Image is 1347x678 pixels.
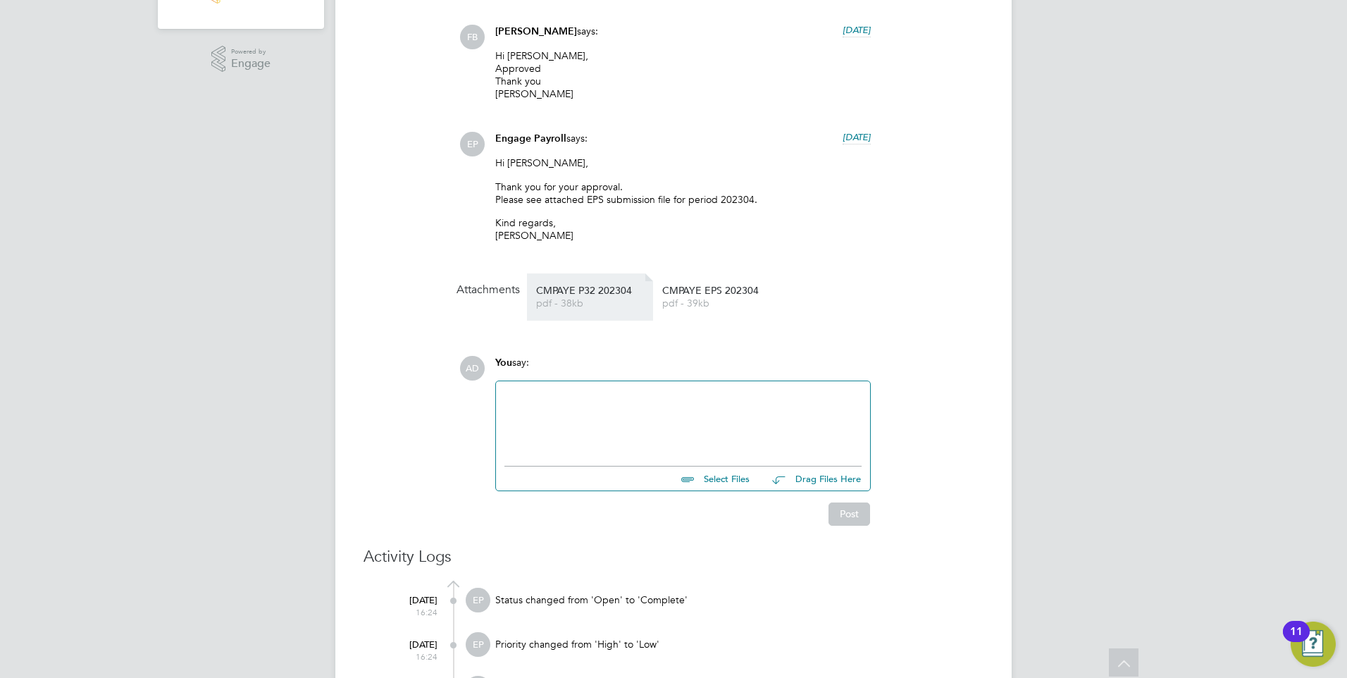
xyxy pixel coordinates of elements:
[761,464,862,494] button: Drag Files Here
[494,593,983,606] div: Status changed from 'Open' to 'Complete'
[843,24,871,36] span: [DATE]
[466,588,490,612] span: EP
[460,356,485,381] span: AD
[495,216,871,242] p: Kind regards, [PERSON_NAME]
[495,356,871,381] div: say:
[495,132,871,156] div: says:
[381,632,437,662] div: [DATE]
[662,298,775,309] span: pdf - 39kb
[211,46,271,73] a: Powered byEngage
[381,588,437,617] div: [DATE]
[457,283,520,297] h5: Attachments
[460,25,485,49] span: FB
[460,132,485,156] span: EP
[828,503,870,525] button: Post
[495,25,577,37] span: [PERSON_NAME]
[495,156,871,169] p: Hi [PERSON_NAME],
[381,607,437,618] span: 16:24
[466,632,490,657] span: EP
[495,132,566,144] span: Engage Payroll
[1290,631,1303,650] div: 11
[364,547,983,567] h3: Activity Logs
[1291,622,1336,667] button: Open Resource Center, 11 new notifications
[536,298,649,309] span: pdf - 38kb
[494,638,983,651] div: Priority changed from 'High' to 'Low'
[495,180,871,206] p: Thank you for your approval. Please see attached EPS submission file for period 202304.
[495,357,512,369] span: You
[662,285,775,309] a: CMPAYE EPS 202304pdf - 39kb
[231,46,271,58] span: Powered by
[495,25,871,49] div: says:
[231,58,271,70] span: Engage
[495,49,871,101] p: Hi [PERSON_NAME], Approved Thank you [PERSON_NAME]
[536,285,649,296] span: CMPAYE P32 202304
[662,285,775,296] span: CMPAYE EPS 202304
[536,285,649,309] a: CMPAYE P32 202304pdf - 38kb
[381,651,437,662] span: 16:24
[843,131,871,143] span: [DATE]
